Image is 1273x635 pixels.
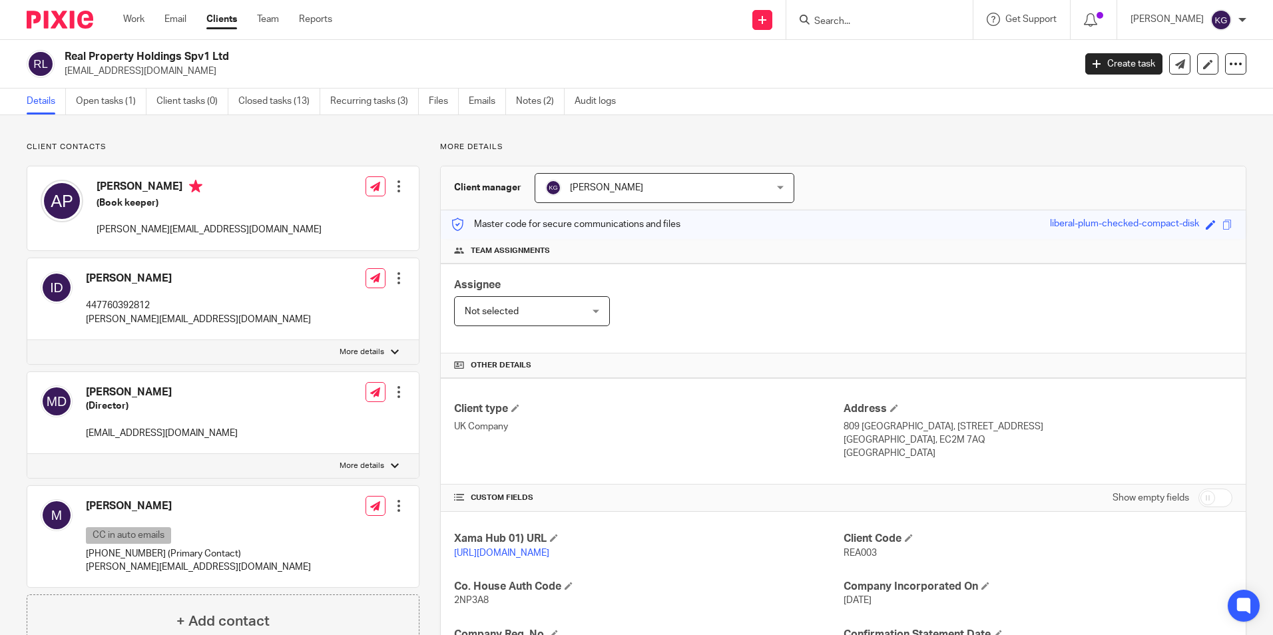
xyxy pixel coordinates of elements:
[156,89,228,114] a: Client tasks (0)
[41,385,73,417] img: svg%3E
[1113,491,1189,505] label: Show empty fields
[27,89,66,114] a: Details
[86,527,171,544] p: CC in auto emails
[575,89,626,114] a: Audit logs
[454,280,501,290] span: Assignee
[454,596,489,605] span: 2NP3A8
[340,347,384,357] p: More details
[844,596,872,605] span: [DATE]
[299,13,332,26] a: Reports
[65,50,865,64] h2: Real Property Holdings Spv1 Ltd
[465,307,519,316] span: Not selected
[1050,217,1199,232] div: liberal-plum-checked-compact-disk
[545,180,561,196] img: svg%3E
[123,13,144,26] a: Work
[86,547,311,560] p: [PHONE_NUMBER] (Primary Contact)
[65,65,1065,78] p: [EMAIL_ADDRESS][DOMAIN_NAME]
[570,183,643,192] span: [PERSON_NAME]
[206,13,237,26] a: Clients
[86,499,311,513] h4: [PERSON_NAME]
[97,223,322,236] p: [PERSON_NAME][EMAIL_ADDRESS][DOMAIN_NAME]
[97,180,322,196] h4: [PERSON_NAME]
[1085,53,1162,75] a: Create task
[97,196,322,210] h5: (Book keeper)
[27,11,93,29] img: Pixie
[41,180,83,222] img: svg%3E
[844,402,1232,416] h4: Address
[41,499,73,531] img: svg%3E
[86,272,311,286] h4: [PERSON_NAME]
[340,461,384,471] p: More details
[86,313,311,326] p: [PERSON_NAME][EMAIL_ADDRESS][DOMAIN_NAME]
[27,50,55,78] img: svg%3E
[238,89,320,114] a: Closed tasks (13)
[1131,13,1204,26] p: [PERSON_NAME]
[454,402,843,416] h4: Client type
[844,580,1232,594] h4: Company Incorporated On
[86,299,311,312] p: 447760392812
[844,548,877,558] span: REA003
[454,532,843,546] h4: Xama Hub 01) URL
[1210,9,1232,31] img: svg%3E
[86,385,238,399] h4: [PERSON_NAME]
[813,16,933,28] input: Search
[1005,15,1057,24] span: Get Support
[454,181,521,194] h3: Client manager
[516,89,565,114] a: Notes (2)
[86,560,311,574] p: [PERSON_NAME][EMAIL_ADDRESS][DOMAIN_NAME]
[844,433,1232,447] p: [GEOGRAPHIC_DATA], EC2M 7AQ
[76,89,146,114] a: Open tasks (1)
[454,493,843,503] h4: CUSTOM FIELDS
[844,447,1232,460] p: [GEOGRAPHIC_DATA]
[844,420,1232,433] p: 809 [GEOGRAPHIC_DATA], [STREET_ADDRESS]
[451,218,680,231] p: Master code for secure communications and files
[454,548,549,558] a: [URL][DOMAIN_NAME]
[469,89,506,114] a: Emails
[164,13,186,26] a: Email
[41,272,73,304] img: svg%3E
[454,420,843,433] p: UK Company
[429,89,459,114] a: Files
[257,13,279,26] a: Team
[440,142,1246,152] p: More details
[844,532,1232,546] h4: Client Code
[471,246,550,256] span: Team assignments
[454,580,843,594] h4: Co. House Auth Code
[189,180,202,193] i: Primary
[27,142,419,152] p: Client contacts
[330,89,419,114] a: Recurring tasks (3)
[471,360,531,371] span: Other details
[176,611,270,632] h4: + Add contact
[86,399,238,413] h5: (Director)
[86,427,238,440] p: [EMAIL_ADDRESS][DOMAIN_NAME]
